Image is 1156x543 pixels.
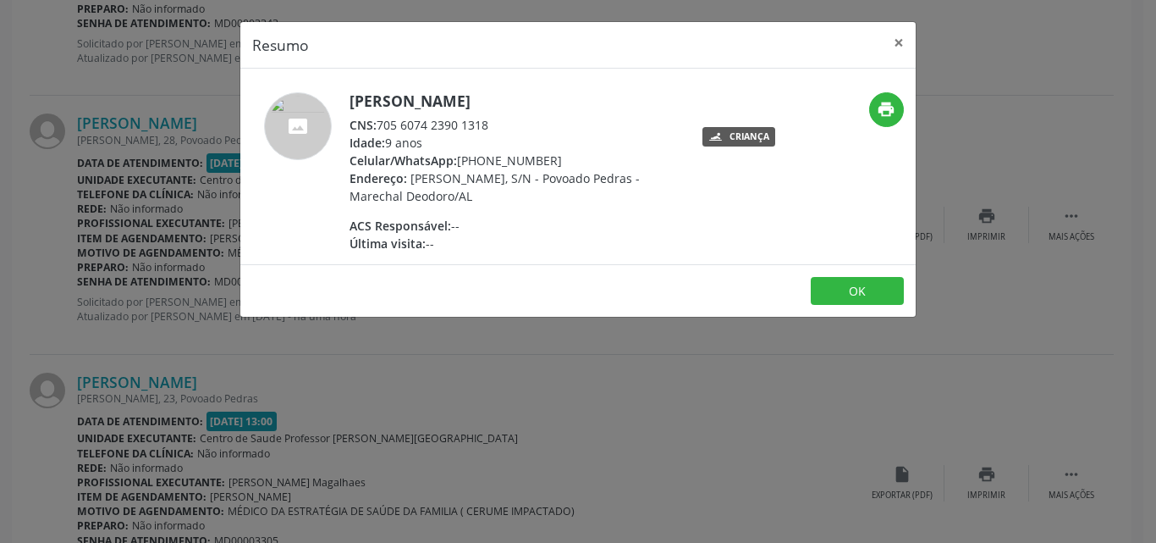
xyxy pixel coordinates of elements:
[350,235,679,252] div: --
[252,34,309,56] h5: Resumo
[811,277,904,306] button: OK
[350,217,679,235] div: --
[350,135,385,151] span: Idade:
[350,235,426,252] span: Última visita:
[869,92,904,127] button: print
[350,134,679,152] div: 9 anos
[350,116,679,134] div: 705 6074 2390 1318
[877,100,895,119] i: print
[882,22,916,64] button: Close
[350,152,457,169] span: Celular/WhatsApp:
[729,132,769,141] div: Criança
[350,152,679,169] div: [PHONE_NUMBER]
[350,117,377,133] span: CNS:
[350,170,640,204] span: [PERSON_NAME], S/N - Povoado Pedras - Marechal Deodoro/AL
[264,92,332,160] img: accompaniment
[350,218,451,234] span: ACS Responsável:
[350,92,679,110] h5: [PERSON_NAME]
[350,170,407,186] span: Endereço:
